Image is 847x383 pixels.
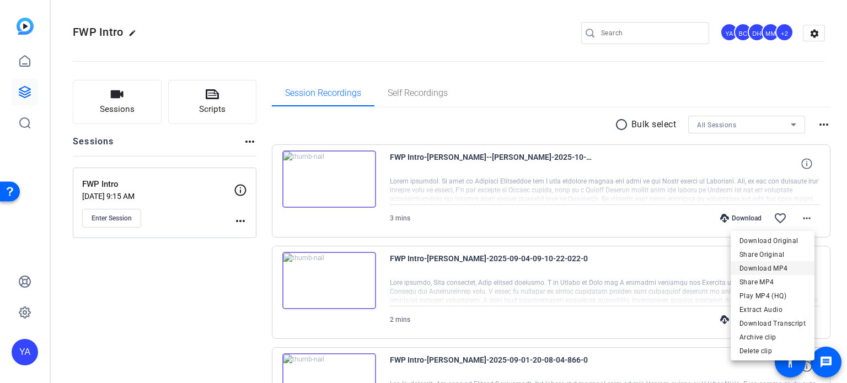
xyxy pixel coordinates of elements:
span: Download Original [739,234,806,247]
span: Share MP4 [739,276,806,289]
span: Extract Audio [739,303,806,316]
span: Share Original [739,248,806,261]
span: Download MP4 [739,262,806,275]
span: Delete clip [739,344,806,358]
span: Play MP4 (HQ) [739,289,806,303]
span: Download Transcript [739,317,806,330]
span: Archive clip [739,331,806,344]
